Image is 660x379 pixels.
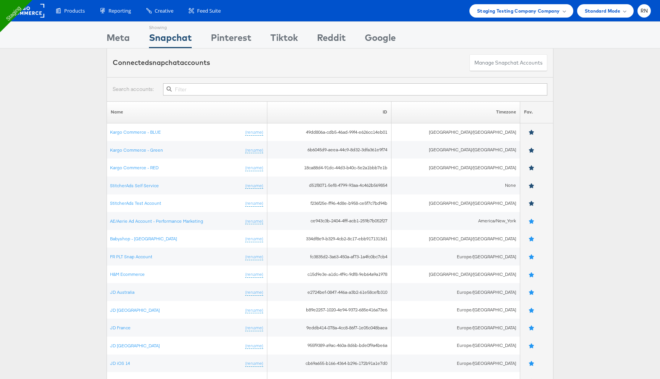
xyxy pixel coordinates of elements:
[391,159,520,177] td: [GEOGRAPHIC_DATA]/[GEOGRAPHIC_DATA]
[585,7,620,15] span: Standard Mode
[267,301,391,319] td: b89e2257-1020-4e94-9372-685e416a73e6
[245,218,263,224] a: (rename)
[317,31,346,48] div: Reddit
[267,319,391,337] td: 9eddb414-078a-4cc8-86f7-1e05c048baea
[391,301,520,319] td: Europe/[GEOGRAPHIC_DATA]
[391,101,520,123] th: Timezone
[149,58,180,67] span: snapchat
[245,271,263,278] a: (rename)
[391,266,520,283] td: [GEOGRAPHIC_DATA]/[GEOGRAPHIC_DATA]
[267,212,391,230] td: ce943c3b-2404-4fff-acb1-259b7b052f27
[110,307,160,313] a: JD [GEOGRAPHIC_DATA]
[245,342,263,349] a: (rename)
[110,164,159,170] a: Kargo Commerce - RED
[110,147,163,152] a: Kargo Commerce - Green
[391,319,520,337] td: Europe/[GEOGRAPHIC_DATA]
[108,7,131,15] span: Reporting
[245,129,263,135] a: (rename)
[110,342,160,348] a: JD [GEOGRAPHIC_DATA]
[365,31,396,48] div: Google
[149,22,192,31] div: Showing
[469,54,547,71] button: Manage Snapchat Accounts
[110,129,161,134] a: Kargo Commerce - BLUE
[267,194,391,212] td: f236f25e-ff96-4d8e-b958-ce5f7c7bd94b
[391,337,520,355] td: Europe/[GEOGRAPHIC_DATA]
[391,230,520,248] td: [GEOGRAPHIC_DATA]/[GEOGRAPHIC_DATA]
[391,141,520,159] td: [GEOGRAPHIC_DATA]/[GEOGRAPHIC_DATA]
[245,253,263,260] a: (rename)
[267,248,391,266] td: fc3835d2-3a63-450a-af73-1a4fc0bc7cb4
[110,324,131,330] a: JD France
[110,200,161,206] a: StitcherAds Test Account
[391,123,520,141] td: [GEOGRAPHIC_DATA]/[GEOGRAPHIC_DATA]
[267,159,391,177] td: 18ca88d4-91dc-44d3-b40c-5e2a1bbb7e1b
[110,253,152,259] a: FR PLT Snap Account
[245,236,263,242] a: (rename)
[245,164,263,171] a: (rename)
[641,8,648,13] span: RN
[245,147,263,153] a: (rename)
[391,355,520,373] td: Europe/[GEOGRAPHIC_DATA]
[477,7,560,15] span: Staging Testing Company Company
[110,236,177,241] a: Babyshop - [GEOGRAPHIC_DATA]
[267,283,391,301] td: e2724bef-0847-446a-a3b2-61e58cefb310
[155,7,173,15] span: Creative
[110,182,159,188] a: StitcherAds Self Service
[110,271,145,277] a: H&M Ecommerce
[391,212,520,230] td: America/New_York
[245,182,263,189] a: (rename)
[149,31,192,48] div: Snapchat
[267,266,391,283] td: c15d9e3e-a1dc-4f9c-9df8-9eb64a9a1978
[107,31,130,48] div: Meta
[270,31,298,48] div: Tiktok
[113,58,210,68] div: Connected accounts
[391,283,520,301] td: Europe/[GEOGRAPHIC_DATA]
[107,101,267,123] th: Name
[163,83,547,96] input: Filter
[391,177,520,194] td: None
[267,177,391,194] td: d51f8071-5ef8-4799-93aa-4c462b569854
[267,355,391,373] td: cb69a655-b166-4364-b296-172b91a1e7d0
[245,289,263,295] a: (rename)
[64,7,85,15] span: Products
[110,289,134,295] a: JD Australia
[245,307,263,313] a: (rename)
[391,248,520,266] td: Europe/[GEOGRAPHIC_DATA]
[245,360,263,366] a: (rename)
[267,123,391,141] td: 49dd806a-cdb5-46ad-99f4-e626cc14eb01
[197,7,221,15] span: Feed Suite
[267,141,391,159] td: 6b6045d9-aeea-44c9-8d32-3dfa361e9f74
[267,337,391,355] td: 955f9389-a9ac-460a-8d6b-bde0f9a4be6a
[245,324,263,331] a: (rename)
[110,360,130,366] a: JD iOS 14
[245,200,263,206] a: (rename)
[391,194,520,212] td: [GEOGRAPHIC_DATA]/[GEOGRAPHIC_DATA]
[267,230,391,248] td: 334df8e9-b329-4cb2-8c17-ebb9171313d1
[110,218,203,224] a: AE/Aerie Ad Account - Performance Marketing
[267,101,391,123] th: ID
[211,31,251,48] div: Pinterest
